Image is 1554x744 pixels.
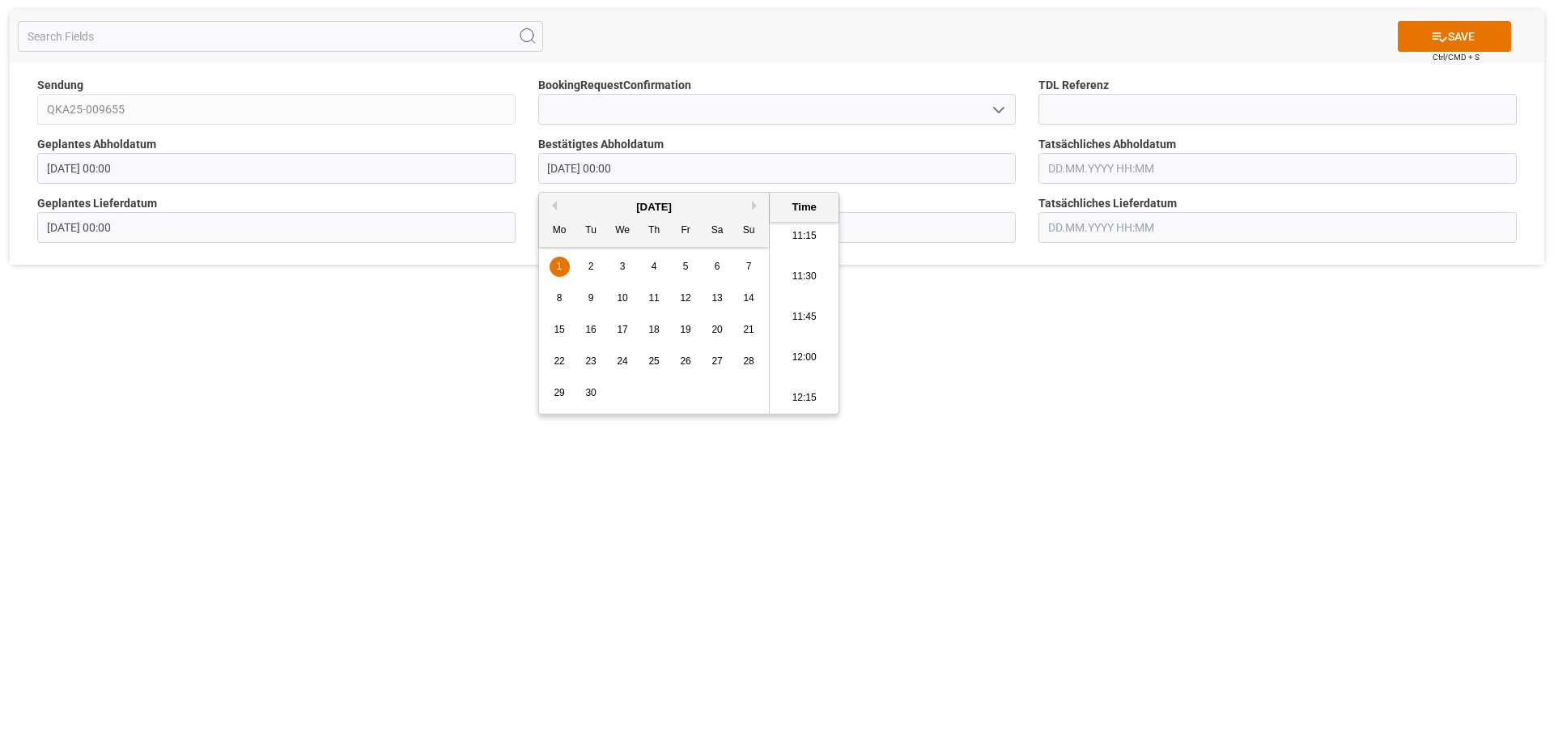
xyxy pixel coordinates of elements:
div: Choose Saturday, September 6th, 2025 [707,257,728,277]
div: Choose Tuesday, September 2nd, 2025 [581,257,601,277]
li: 12:15 [770,378,839,419]
span: 25 [648,355,659,367]
div: Choose Thursday, September 4th, 2025 [644,257,664,277]
div: [DATE] [539,199,769,215]
span: 22 [554,355,564,367]
div: We [613,221,633,241]
span: 5 [683,261,689,272]
span: 8 [557,292,563,304]
div: Choose Tuesday, September 30th, 2025 [581,383,601,403]
span: 1 [557,261,563,272]
span: Tatsächliches Abholdatum [1038,136,1176,153]
div: Choose Sunday, September 14th, 2025 [739,288,759,308]
span: Ctrl/CMD + S [1433,51,1480,63]
div: Choose Friday, September 26th, 2025 [676,351,696,372]
span: 13 [711,292,722,304]
span: 17 [617,324,627,335]
span: 18 [648,324,659,335]
span: 16 [585,324,596,335]
div: Choose Monday, September 15th, 2025 [550,320,570,340]
div: Choose Thursday, September 25th, 2025 [644,351,664,372]
span: 12 [680,292,690,304]
div: Su [739,221,759,241]
div: Choose Friday, September 12th, 2025 [676,288,696,308]
div: Fr [676,221,696,241]
span: Geplantes Lieferdatum [37,195,157,212]
input: DD.MM.YYYY HH:MM [1038,212,1517,243]
div: Choose Wednesday, September 3rd, 2025 [613,257,633,277]
span: 23 [585,355,596,367]
span: TDL Referenz [1038,77,1109,94]
div: Choose Friday, September 19th, 2025 [676,320,696,340]
input: DD.MM.YYYY HH:MM [1038,153,1517,184]
div: Tu [581,221,601,241]
span: 29 [554,387,564,398]
button: open menu [986,97,1010,122]
div: Choose Thursday, September 11th, 2025 [644,288,664,308]
span: 24 [617,355,627,367]
div: Choose Thursday, September 18th, 2025 [644,320,664,340]
span: 2 [588,261,594,272]
span: BookingRequestConfirmation [538,77,691,94]
input: Search Fields [18,21,543,52]
span: 6 [715,261,720,272]
span: Geplantes Abholdatum [37,136,156,153]
div: Choose Saturday, September 27th, 2025 [707,351,728,372]
div: Choose Wednesday, September 24th, 2025 [613,351,633,372]
div: Choose Wednesday, September 10th, 2025 [613,288,633,308]
div: Choose Saturday, September 20th, 2025 [707,320,728,340]
span: 30 [585,387,596,398]
li: 11:30 [770,257,839,297]
div: Sa [707,221,728,241]
span: 9 [588,292,594,304]
span: 4 [652,261,657,272]
div: Choose Friday, September 5th, 2025 [676,257,696,277]
div: Th [644,221,664,241]
div: Choose Monday, September 1st, 2025 [550,257,570,277]
span: Bestätigtes Abholdatum [538,136,664,153]
div: Choose Monday, September 22nd, 2025 [550,351,570,372]
span: 19 [680,324,690,335]
div: Choose Tuesday, September 9th, 2025 [581,288,601,308]
div: Choose Wednesday, September 17th, 2025 [613,320,633,340]
span: 10 [617,292,627,304]
div: month 2025-09 [544,251,765,409]
li: 11:45 [770,297,839,338]
span: Tatsächliches Lieferdatum [1038,195,1177,212]
button: SAVE [1398,21,1511,52]
span: Sendung [37,77,83,94]
span: 7 [746,261,752,272]
input: DD.MM.YYYY HH:MM [37,212,516,243]
span: 20 [711,324,722,335]
span: 3 [620,261,626,272]
div: Choose Tuesday, September 23rd, 2025 [581,351,601,372]
input: DD.MM.YYYY HH:MM [538,153,1017,184]
button: Previous Month [547,201,557,210]
span: 27 [711,355,722,367]
li: 12:00 [770,338,839,378]
input: DD.MM.YYYY HH:MM [37,153,516,184]
div: Time [774,199,834,215]
div: Choose Tuesday, September 16th, 2025 [581,320,601,340]
div: Mo [550,221,570,241]
div: Choose Sunday, September 21st, 2025 [739,320,759,340]
button: Next Month [752,201,762,210]
div: Choose Sunday, September 28th, 2025 [739,351,759,372]
div: Choose Sunday, September 7th, 2025 [739,257,759,277]
span: 26 [680,355,690,367]
span: 28 [743,355,754,367]
div: Choose Monday, September 8th, 2025 [550,288,570,308]
div: Choose Monday, September 29th, 2025 [550,383,570,403]
li: 11:15 [770,216,839,257]
span: 21 [743,324,754,335]
div: Choose Saturday, September 13th, 2025 [707,288,728,308]
span: 14 [743,292,754,304]
span: 11 [648,292,659,304]
span: 15 [554,324,564,335]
